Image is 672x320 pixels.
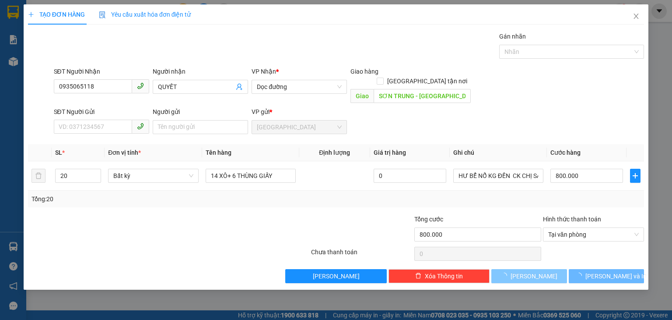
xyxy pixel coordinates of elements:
button: [PERSON_NAME] và In [569,269,644,283]
span: Tên hàng [206,149,231,156]
div: Người nhận [153,67,248,76]
input: VD: Bàn, Ghế [206,169,296,183]
img: icon [99,11,106,18]
span: loading [501,273,511,279]
span: loading [576,273,585,279]
span: Dọc đường [257,80,342,93]
span: [PERSON_NAME] [511,271,557,281]
span: Xóa Thông tin [425,271,463,281]
button: plus [630,169,640,183]
span: phone [137,123,144,130]
button: [PERSON_NAME] [285,269,386,283]
button: deleteXóa Thông tin [388,269,490,283]
div: Tổng: 20 [31,194,260,204]
button: [PERSON_NAME] [491,269,567,283]
span: Định lượng [319,149,350,156]
input: 0 [374,169,446,183]
input: Dọc đường [374,89,471,103]
button: Close [624,4,648,29]
span: Giao hàng [350,68,378,75]
div: Chưa thanh toán [310,247,413,263]
span: Yêu cầu xuất hóa đơn điện tử [99,11,191,18]
span: Tại văn phòng [548,228,639,241]
span: Sài Gòn [257,121,342,134]
span: [PERSON_NAME] [313,271,360,281]
span: Giá trị hàng [374,149,406,156]
span: phone [137,82,144,89]
div: Người gửi [153,107,248,117]
span: Giao [350,89,374,103]
div: VP gửi [252,107,347,117]
span: delete [415,273,421,280]
th: Ghi chú [450,144,547,161]
span: VP Nhận [252,68,276,75]
span: Tổng cước [414,216,443,223]
span: Cước hàng [550,149,581,156]
div: SĐT Người Nhận [54,67,149,76]
span: TẠO ĐƠN HÀNG [28,11,85,18]
span: [GEOGRAPHIC_DATA] tận nơi [384,76,471,86]
label: Gán nhãn [499,33,526,40]
span: close [633,13,640,20]
input: Ghi Chú [453,169,543,183]
button: delete [31,169,45,183]
div: SĐT Người Gửi [54,107,149,117]
span: plus [28,11,34,18]
span: [PERSON_NAME] và In [585,271,647,281]
label: Hình thức thanh toán [543,216,601,223]
span: Bất kỳ [113,169,193,182]
span: SL [55,149,62,156]
span: user-add [236,83,243,90]
span: Đơn vị tính [108,149,141,156]
span: plus [630,172,640,179]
